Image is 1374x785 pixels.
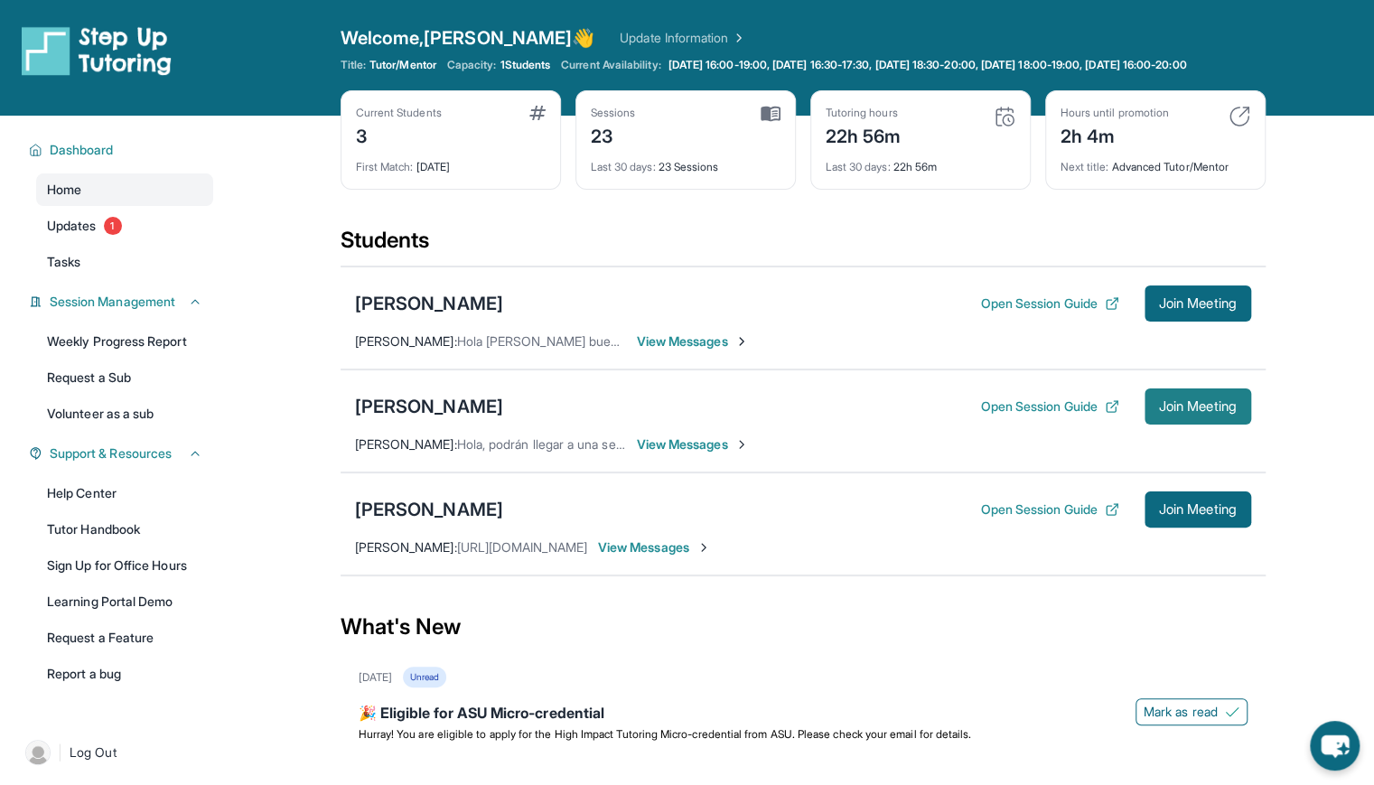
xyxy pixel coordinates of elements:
[1229,106,1250,127] img: card
[36,173,213,206] a: Home
[826,106,902,120] div: Tutoring hours
[341,25,595,51] span: Welcome, [PERSON_NAME] 👋
[1144,703,1218,721] span: Mark as read
[36,210,213,242] a: Updates1
[341,226,1266,266] div: Students
[356,120,442,149] div: 3
[341,587,1266,667] div: What's New
[36,246,213,278] a: Tasks
[457,436,1011,452] span: Hola, podrán llegar a una sesión [DATE] a las 5:30pm? Si no está bien, nos podemos ver otro día!
[665,58,1191,72] a: [DATE] 16:00-19:00, [DATE] 16:30-17:30, [DATE] 18:30-20:00, [DATE] 18:00-19:00, [DATE] 16:00-20:00
[42,141,202,159] button: Dashboard
[359,702,1248,727] div: 🎉 Eligible for ASU Micro-credential
[696,540,711,555] img: Chevron-Right
[1310,721,1360,771] button: chat-button
[980,294,1118,313] button: Open Session Guide
[734,437,749,452] img: Chevron-Right
[104,217,122,235] span: 1
[826,149,1015,174] div: 22h 56m
[761,106,780,122] img: card
[355,394,503,419] div: [PERSON_NAME]
[359,670,392,685] div: [DATE]
[980,397,1118,416] button: Open Session Guide
[22,25,172,76] img: logo
[36,585,213,618] a: Learning Portal Demo
[403,667,446,687] div: Unread
[1225,705,1239,719] img: Mark as read
[42,293,202,311] button: Session Management
[50,293,175,311] span: Session Management
[355,291,503,316] div: [PERSON_NAME]
[36,513,213,546] a: Tutor Handbook
[529,106,546,120] img: card
[620,29,746,47] a: Update Information
[591,106,636,120] div: Sessions
[457,333,808,349] span: Hola [PERSON_NAME] buenas tardes claro que si. Gracias 🙏
[70,743,117,762] span: Log Out
[457,539,587,555] span: [URL][DOMAIN_NAME]
[1145,388,1251,425] button: Join Meeting
[36,397,213,430] a: Volunteer as a sub
[734,334,749,349] img: Chevron-Right
[42,444,202,463] button: Support & Resources
[728,29,746,47] img: Chevron Right
[25,740,51,765] img: user-img
[50,444,172,463] span: Support & Resources
[341,58,366,72] span: Title:
[36,658,213,690] a: Report a bug
[36,325,213,358] a: Weekly Progress Report
[826,120,902,149] div: 22h 56m
[598,538,711,556] span: View Messages
[47,253,80,271] span: Tasks
[355,497,503,522] div: [PERSON_NAME]
[561,58,660,72] span: Current Availability:
[1159,504,1237,515] span: Join Meeting
[47,181,81,199] span: Home
[1061,106,1169,120] div: Hours until promotion
[355,333,457,349] span: [PERSON_NAME] :
[58,742,62,763] span: |
[356,160,414,173] span: First Match :
[1145,491,1251,528] button: Join Meeting
[826,160,891,173] span: Last 30 days :
[18,733,213,772] a: |Log Out
[1061,149,1250,174] div: Advanced Tutor/Mentor
[637,435,750,453] span: View Messages
[637,332,750,350] span: View Messages
[355,539,457,555] span: [PERSON_NAME] :
[47,217,97,235] span: Updates
[1159,401,1237,412] span: Join Meeting
[36,361,213,394] a: Request a Sub
[668,58,1187,72] span: [DATE] 16:00-19:00, [DATE] 16:30-17:30, [DATE] 18:30-20:00, [DATE] 18:00-19:00, [DATE] 16:00-20:00
[980,500,1118,519] button: Open Session Guide
[591,149,780,174] div: 23 Sessions
[50,141,114,159] span: Dashboard
[1061,120,1169,149] div: 2h 4m
[369,58,436,72] span: Tutor/Mentor
[1136,698,1248,725] button: Mark as read
[36,549,213,582] a: Sign Up for Office Hours
[355,436,457,452] span: [PERSON_NAME] :
[36,621,213,654] a: Request a Feature
[994,106,1015,127] img: card
[591,160,656,173] span: Last 30 days :
[591,120,636,149] div: 23
[1159,298,1237,309] span: Join Meeting
[356,149,546,174] div: [DATE]
[36,477,213,509] a: Help Center
[500,58,550,72] span: 1 Students
[1061,160,1109,173] span: Next title :
[356,106,442,120] div: Current Students
[1145,285,1251,322] button: Join Meeting
[447,58,497,72] span: Capacity:
[359,727,972,741] span: Hurray! You are eligible to apply for the High Impact Tutoring Micro-credential from ASU. Please ...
